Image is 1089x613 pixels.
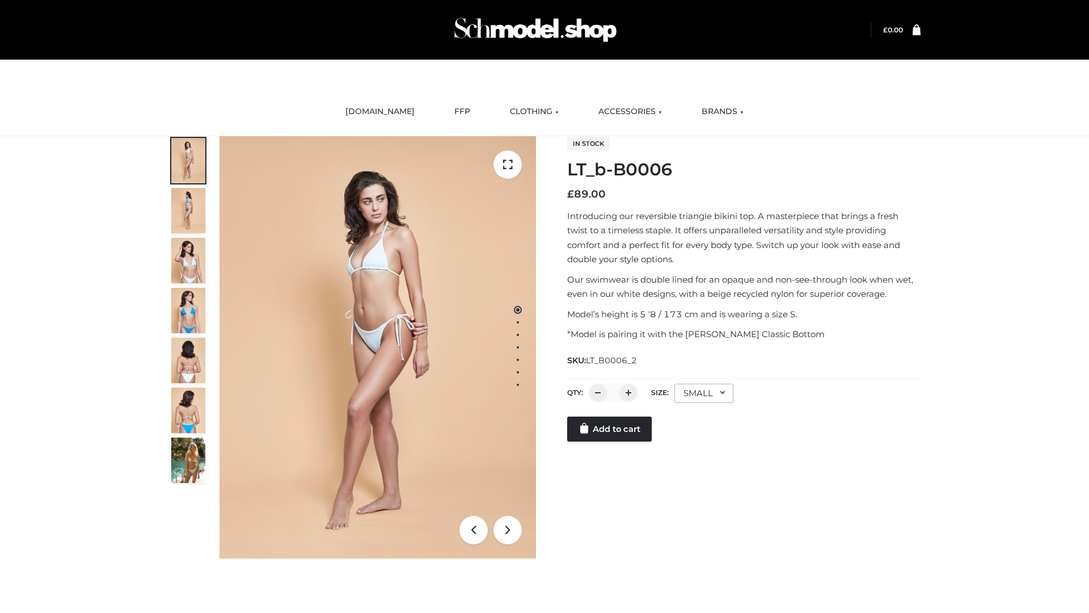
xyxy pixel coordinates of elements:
[883,26,888,34] span: £
[220,136,536,559] img: LT_b-B0006
[171,238,205,283] img: ArielClassicBikiniTop_CloudNine_AzureSky_OW114ECO_3-scaled.jpg
[567,307,921,322] p: Model’s height is 5 ‘8 / 173 cm and is wearing a size S.
[567,354,638,367] span: SKU:
[171,188,205,233] img: ArielClassicBikiniTop_CloudNine_AzureSky_OW114ECO_2-scaled.jpg
[883,26,903,34] a: £0.00
[693,99,752,124] a: BRANDS
[171,388,205,433] img: ArielClassicBikiniTop_CloudNine_AzureSky_OW114ECO_8-scaled.jpg
[883,26,903,34] bdi: 0.00
[171,438,205,483] img: Arieltop_CloudNine_AzureSky2.jpg
[450,7,621,52] img: Schmodel Admin 964
[586,355,637,366] span: LT_B0006_2
[674,384,733,403] div: SMALL
[446,99,479,124] a: FFP
[171,288,205,333] img: ArielClassicBikiniTop_CloudNine_AzureSky_OW114ECO_4-scaled.jpg
[171,338,205,383] img: ArielClassicBikiniTop_CloudNine_AzureSky_OW114ECO_7-scaled.jpg
[337,99,423,124] a: [DOMAIN_NAME]
[567,188,606,200] bdi: 89.00
[590,99,670,124] a: ACCESSORIES
[567,159,921,180] h1: LT_b-B0006
[567,137,610,150] span: In stock
[171,138,205,183] img: ArielClassicBikiniTop_CloudNine_AzureSky_OW114ECO_1-scaled.jpg
[567,272,921,301] p: Our swimwear is double lined for an opaque and non-see-through look when wet, even in our white d...
[567,327,921,342] p: *Model is pairing it with the [PERSON_NAME] Classic Bottom
[567,188,574,200] span: £
[567,388,583,397] label: QTY:
[501,99,567,124] a: CLOTHING
[567,417,652,442] a: Add to cart
[567,209,921,267] p: Introducing our reversible triangle bikini top. A masterpiece that brings a fresh twist to a time...
[651,388,669,397] label: Size:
